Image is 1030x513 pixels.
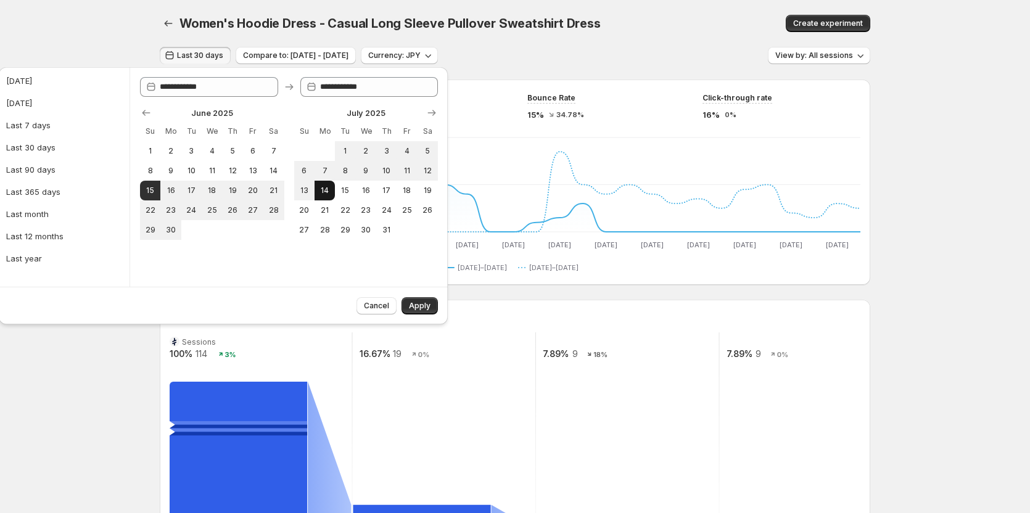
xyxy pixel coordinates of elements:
[2,160,126,179] button: Last 90 days
[335,220,355,240] button: Tuesday July 29 2025
[227,146,237,156] span: 5
[340,166,350,176] span: 8
[179,16,601,31] span: Women's Hoodie Dress - Casual Long Sleeve Pullover Sweatshirt Dress
[376,200,397,220] button: Thursday July 24 2025
[177,51,223,60] span: Last 30 days
[422,186,433,195] span: 19
[140,200,160,220] button: Sunday June 22 2025
[140,161,160,181] button: Sunday June 8 2025
[381,225,392,235] span: 31
[319,166,330,176] span: 7
[160,161,181,181] button: Monday June 9 2025
[243,181,263,200] button: Friday June 20 2025
[138,104,155,121] button: Show previous month, May 2025
[418,181,438,200] button: Saturday July 19 2025
[397,181,417,200] button: Friday July 18 2025
[447,260,512,275] button: [DATE]–[DATE]
[140,220,160,240] button: Sunday June 29 2025
[207,146,217,156] span: 4
[402,205,412,215] span: 25
[361,47,438,64] button: Currency: JPY
[6,75,32,87] div: [DATE]
[222,181,242,200] button: Thursday June 19 2025
[356,181,376,200] button: Wednesday July 16 2025
[2,137,126,157] button: Last 30 days
[243,200,263,220] button: Friday June 27 2025
[186,126,197,136] span: Tu
[186,146,197,156] span: 3
[458,263,507,273] span: [DATE]–[DATE]
[418,200,438,220] button: Saturday July 26 2025
[315,181,335,200] button: Monday July 14 2025
[248,146,258,156] span: 6
[196,348,207,359] text: 114
[422,166,433,176] span: 12
[181,161,202,181] button: Tuesday June 10 2025
[248,166,258,176] span: 13
[361,146,371,156] span: 2
[2,226,126,246] button: Last 12 months
[361,126,371,136] span: We
[356,141,376,161] button: Wednesday July 2 2025
[356,121,376,141] th: Wednesday
[641,240,664,249] text: [DATE]
[381,166,392,176] span: 10
[140,181,160,200] button: Start of range Sunday June 15 2025
[145,166,155,176] span: 8
[165,146,176,156] span: 2
[165,186,176,195] span: 16
[182,337,216,347] text: Sessions
[6,252,42,265] div: Last year
[356,220,376,240] button: Wednesday July 30 2025
[548,240,571,249] text: [DATE]
[227,205,237,215] span: 26
[227,186,237,195] span: 19
[186,166,197,176] span: 10
[165,166,176,176] span: 9
[402,146,412,156] span: 4
[368,51,421,60] span: Currency: JPY
[733,240,756,249] text: [DATE]
[527,109,544,121] span: 15%
[222,161,242,181] button: Thursday June 12 2025
[361,166,371,176] span: 9
[364,301,389,311] span: Cancel
[702,93,772,103] span: Click-through rate
[422,126,433,136] span: Sa
[2,182,126,202] button: Last 365 days
[222,141,242,161] button: Thursday June 5 2025
[361,205,371,215] span: 23
[376,220,397,240] button: Thursday July 31 2025
[397,200,417,220] button: Friday July 25 2025
[319,225,330,235] span: 28
[376,181,397,200] button: Thursday July 17 2025
[145,126,155,136] span: Su
[202,200,222,220] button: Wednesday June 25 2025
[397,121,417,141] th: Friday
[518,260,583,275] button: [DATE]–[DATE]
[780,240,802,249] text: [DATE]
[181,181,202,200] button: Tuesday June 17 2025
[181,141,202,161] button: Tuesday June 3 2025
[186,186,197,195] span: 17
[335,141,355,161] button: Tuesday July 1 2025
[207,205,217,215] span: 25
[145,205,155,215] span: 22
[361,225,371,235] span: 30
[556,111,584,118] span: 34.78%
[181,200,202,220] button: Tuesday June 24 2025
[756,348,761,359] text: 9
[319,126,330,136] span: Mo
[418,141,438,161] button: Saturday July 5 2025
[527,93,575,103] span: Bounce Rate
[186,205,197,215] span: 24
[248,205,258,215] span: 27
[315,121,335,141] th: Monday
[315,161,335,181] button: Monday July 7 2025
[170,348,192,359] text: 100%
[299,205,310,215] span: 20
[422,146,433,156] span: 5
[409,301,431,311] span: Apply
[160,200,181,220] button: Monday June 23 2025
[393,348,402,359] text: 19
